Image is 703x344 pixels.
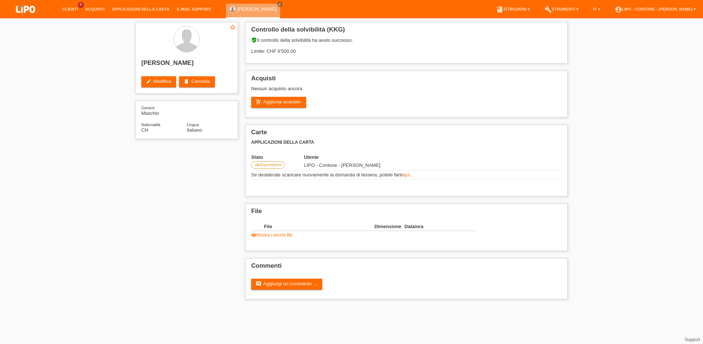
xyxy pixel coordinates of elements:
i: close [278,3,282,6]
div: Maschio [141,105,187,116]
i: visibility [251,233,256,238]
div: Il controllo della solvibilità ha avuto successo. Limite: CHF 6'500.00 [251,37,562,59]
span: Svizzera [141,127,148,133]
span: Italiano [187,127,202,133]
i: book [496,6,503,13]
a: deleteCancella [179,76,215,87]
h2: Commenti [251,262,562,273]
a: Acquisti [82,7,108,11]
a: [PERSON_NAME] [237,6,276,12]
a: qui [403,172,410,178]
td: Se desiderate scaricare nuovamente la domanda di tessera, potete farlo . [251,171,562,179]
span: Lingua [187,122,199,127]
th: Utente [304,154,428,160]
i: verified_user [251,37,257,43]
h3: Applicazioni della carta [251,140,562,145]
h2: Carte [251,129,562,140]
a: visibilityMostra i vecchi file [251,233,293,238]
a: commentAggiungi un commento ... [251,279,322,290]
h2: Controllo della solvibilità (KKG) [251,26,562,37]
i: comment [256,281,261,287]
a: LIPO pay [7,15,44,21]
i: build [544,6,552,13]
th: Data/ora [405,222,465,231]
div: Nessun acquisto ancora [251,86,562,97]
a: close [277,2,282,7]
span: 4 [78,2,84,8]
i: account_circle [615,6,622,13]
th: File [264,222,374,231]
a: Support [685,337,700,342]
i: edit [146,78,152,84]
span: Esportazioni [260,162,282,167]
i: add_shopping_cart [256,99,261,105]
h2: File [251,208,562,219]
a: buildStrumenti ▾ [541,7,582,11]
th: Dimensione [374,222,404,231]
th: Stato [251,154,304,160]
h2: [PERSON_NAME] [141,59,232,70]
h2: Acquisti [251,75,562,86]
span: 25.10.2024 [304,162,380,168]
span: Genere [141,106,155,110]
a: star_border [230,24,236,32]
a: add_shopping_cartAggiungi acquisto [251,97,306,108]
a: IT ▾ [589,7,604,11]
i: east [254,162,260,168]
a: Applicazioni della carta [108,7,173,11]
i: star_border [230,24,236,30]
i: delete [183,78,189,84]
a: bookIstruzioni ▾ [492,7,533,11]
a: editModifica [141,76,176,87]
span: Nationalità [141,122,160,127]
a: account_circleLIPO - Contone - [PERSON_NAME] ▾ [611,7,699,11]
a: E-mail Support [173,7,215,11]
a: Clienti [59,7,82,11]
